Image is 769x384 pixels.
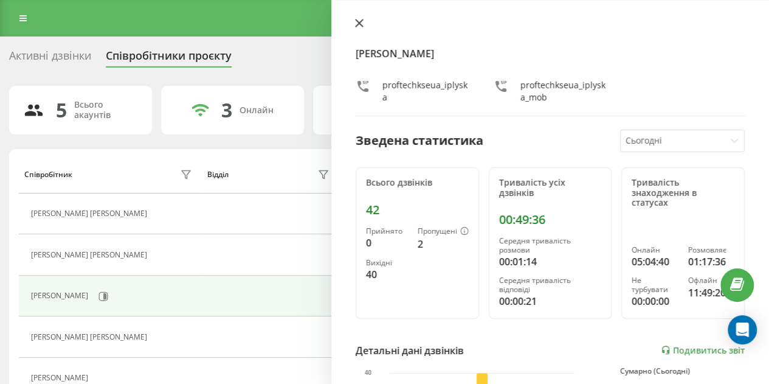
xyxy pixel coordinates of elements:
[106,49,232,68] div: Співробітники проєкту
[632,178,734,208] div: Тривалість знаходження в статусах
[499,212,602,227] div: 00:49:36
[207,170,229,179] div: Відділ
[366,259,408,267] div: Вихідні
[620,367,745,375] div: Сумарно (Сьогодні)
[366,236,408,250] div: 0
[382,79,469,103] div: proftechkseua_iplyska
[31,251,150,259] div: [PERSON_NAME] [PERSON_NAME]
[366,203,469,217] div: 42
[418,227,469,237] div: Пропущені
[688,285,734,300] div: 11:49:20
[688,276,734,285] div: Офлайн
[366,267,408,282] div: 40
[31,209,150,218] div: [PERSON_NAME] [PERSON_NAME]
[688,246,734,254] div: Розмовляє
[632,254,678,269] div: 05:04:40
[366,178,469,188] div: Всього дзвінків
[366,227,408,236] div: Прийнято
[9,49,91,68] div: Активні дзвінки
[31,291,91,300] div: [PERSON_NAME]
[499,294,602,309] div: 00:00:21
[240,105,274,116] div: Онлайн
[418,237,469,251] div: 2
[728,315,757,344] div: Open Intercom Messenger
[632,294,678,309] div: 00:00:00
[221,99,232,122] div: 3
[365,369,372,376] text: 40
[356,46,745,61] h4: [PERSON_NAME]
[499,276,602,294] div: Середня тривалість відповіді
[499,254,602,269] div: 00:01:14
[661,345,745,355] a: Подивитись звіт
[632,246,678,254] div: Онлайн
[688,254,734,269] div: 01:17:36
[356,343,464,358] div: Детальні дані дзвінків
[56,99,67,122] div: 5
[632,276,678,294] div: Не турбувати
[499,237,602,254] div: Середня тривалість розмови
[499,178,602,198] div: Тривалість усіх дзвінків
[74,100,137,120] div: Всього акаунтів
[520,79,607,103] div: proftechkseua_iplyska_mob
[31,374,91,382] div: [PERSON_NAME]
[356,131,483,150] div: Зведена статистика
[31,333,150,341] div: [PERSON_NAME] [PERSON_NAME]
[24,170,72,179] div: Співробітник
